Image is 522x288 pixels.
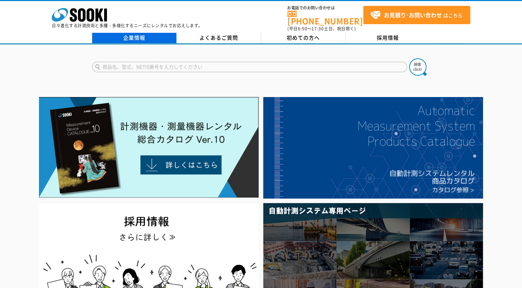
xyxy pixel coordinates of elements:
[409,58,426,76] img: btn_search.png
[261,33,346,43] a: 初めての方へ
[312,26,324,32] span: 17:30
[52,23,203,28] p: 日々進化する計測技術と多種・多様化するニーズにレンタルでお応えします。
[39,97,259,198] img: Catalog Ver10
[346,33,430,43] a: 採用情報
[287,26,356,32] span: (平日 ～ 土日、祝日除く)
[287,11,363,25] a: [PHONE_NUMBER]
[92,33,177,43] a: 企業情報
[177,33,261,43] a: よくあるご質問
[287,34,320,41] span: 初めての方へ
[384,11,442,19] strong: お見積り･お問い合わせ
[298,26,307,32] span: 8:50
[263,97,483,199] img: 自動計測システムカタログ
[370,10,463,20] span: はこちら
[363,6,470,24] a: お見積り･お問い合わせはこちら
[287,6,363,10] span: お電話でのお問い合わせは
[92,62,407,72] input: 商品名、型式、NETIS番号を入力してください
